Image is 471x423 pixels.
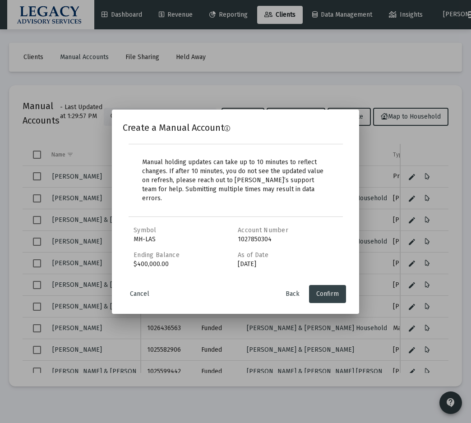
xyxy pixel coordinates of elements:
[238,251,268,259] label: As of Date
[286,290,300,298] span: Back
[134,226,157,234] label: Symbol
[238,226,335,244] div: 1027850304
[309,285,346,303] button: Confirm
[316,290,339,298] span: Confirm
[238,260,256,268] span: [DATE]
[123,122,224,133] span: Create a Manual Account
[134,251,231,269] div: $400,000.00
[134,226,231,244] div: MH-LAS
[129,144,343,217] div: Manual holding updates can take up to 10 minutes to reflect changes. If after 10 minutes, you do ...
[238,226,288,234] label: Account Number
[134,251,180,259] label: Ending Balance
[278,285,307,303] button: Back
[130,290,149,298] span: Cancel
[123,285,157,303] button: Cancel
